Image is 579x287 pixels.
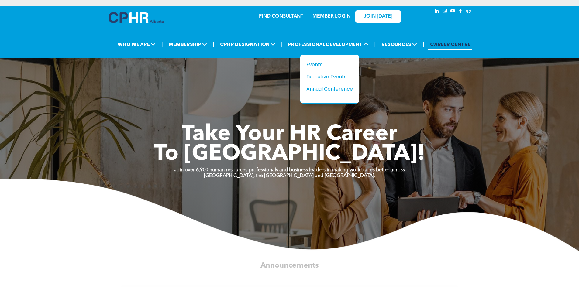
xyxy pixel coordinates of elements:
[442,8,448,16] a: instagram
[204,173,375,178] strong: [GEOGRAPHIC_DATA], the [GEOGRAPHIC_DATA] and [GEOGRAPHIC_DATA].
[161,38,163,50] li: |
[380,39,419,50] span: RESOURCES
[306,73,348,80] div: Executive Events
[260,262,319,269] span: Announcements
[174,168,405,173] strong: Join over 6,900 human resources professionals and business leaders in making workplaces better ac...
[306,85,348,93] div: Annual Conference
[167,39,209,50] span: MEMBERSHIP
[434,8,440,16] a: linkedin
[281,38,283,50] li: |
[306,61,348,68] div: Events
[286,39,370,50] span: PROFESSIONAL DEVELOPMENT
[374,38,376,50] li: |
[182,124,397,145] span: Take Your HR Career
[154,143,425,165] span: To [GEOGRAPHIC_DATA]!
[428,39,472,50] a: CAREER CENTRE
[306,85,353,93] a: Annual Conference
[423,38,424,50] li: |
[218,39,277,50] span: CPHR DESIGNATION
[312,14,350,19] a: MEMBER LOGIN
[109,12,164,23] img: A blue and white logo for cp alberta
[116,39,157,50] span: WHO WE ARE
[465,8,472,16] a: Social network
[457,8,464,16] a: facebook
[306,61,353,68] a: Events
[450,8,456,16] a: youtube
[355,10,401,23] a: JOIN [DATE]
[364,14,392,19] span: JOIN [DATE]
[306,73,353,80] a: Executive Events
[213,38,214,50] li: |
[259,14,303,19] a: FIND CONSULTANT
